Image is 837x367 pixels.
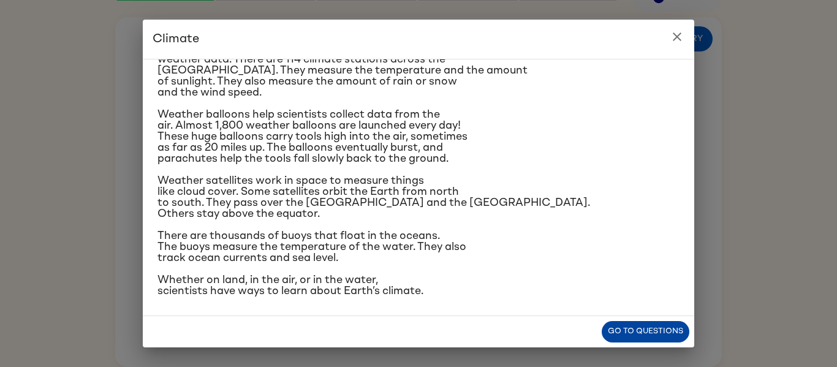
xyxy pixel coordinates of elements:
span: Weather balloons help scientists collect data from the air. Almost 1,800 weather balloons are lau... [157,109,468,164]
span: A climate station has a set of tools for collecting weather data. There are 114 climate stations ... [157,43,528,98]
span: Weather satellites work in space to measure things like cloud cover. Some satellites orbit the Ea... [157,175,590,219]
span: Whether on land, in the air, or in the water, scientists have ways to learn about Earth’s climate. [157,274,423,297]
span: There are thousands of buoys that float in the oceans. The buoys measure the temperature of the w... [157,230,466,263]
h2: Climate [143,20,694,59]
button: Go to questions [602,321,689,342]
button: close [665,25,689,49]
